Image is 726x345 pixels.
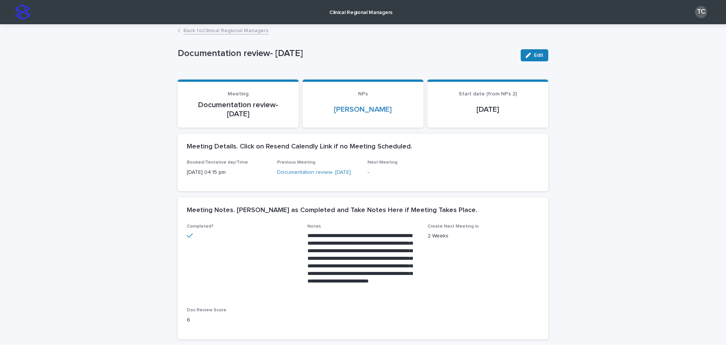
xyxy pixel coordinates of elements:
span: Previous Meeting [277,160,315,165]
span: Doc Review Score [187,308,226,312]
div: TC [695,6,707,18]
button: Edit [521,49,548,61]
p: [DATE] [436,105,539,114]
p: Documentation review- [DATE] [178,48,515,59]
span: Meeting [228,91,248,97]
span: Start date (from NPs 2) [459,91,517,97]
span: Completed? [187,224,214,229]
span: Notes [307,224,321,229]
span: Create Next Meeting in [428,224,479,229]
p: Documentation review- [DATE] [187,100,290,119]
a: Documentation review- [DATE] [277,169,351,176]
img: stacker-logo-s-only.png [15,5,30,20]
span: NPs [358,91,368,97]
a: [PERSON_NAME] [334,105,392,114]
span: Next Meeting [368,160,397,165]
p: 6 [187,316,298,324]
h2: Meeting Notes. [PERSON_NAME] as Completed and Take Notes Here if Meeting Takes Place. [187,206,477,215]
p: [DATE] 04:15 pm [187,169,268,176]
span: Booked/Tentative day/Time [187,160,248,165]
h2: Meeting Details. Click on Resend Calendly Link if no Meeting Scheduled. [187,143,412,151]
p: 2 Weeks [428,232,539,240]
p: - [368,169,449,176]
a: Back toClinical Regional Managers [183,26,268,34]
span: Edit [534,53,543,58]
